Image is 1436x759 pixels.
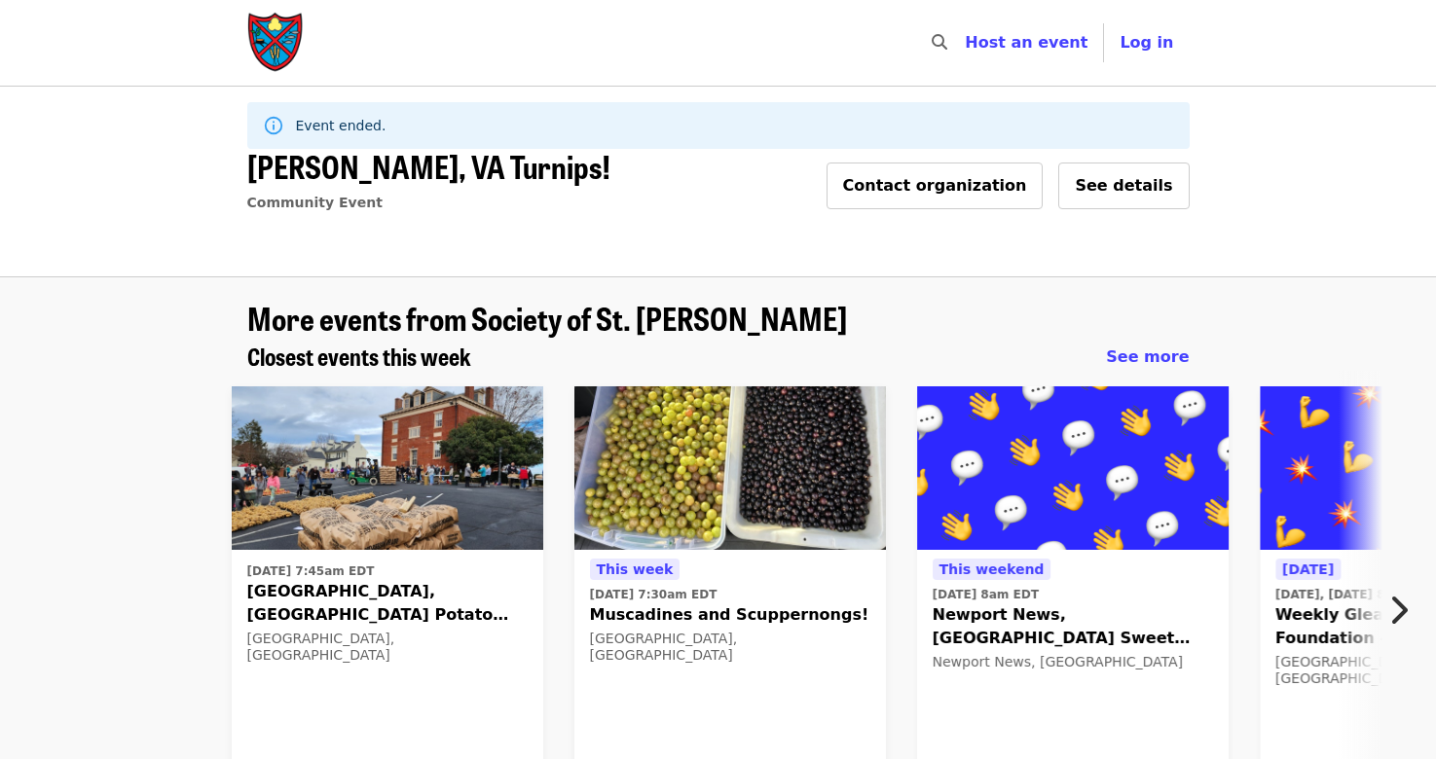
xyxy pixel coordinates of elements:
[933,586,1039,603] time: [DATE] 8am EDT
[1120,33,1173,52] span: Log in
[1104,23,1189,62] button: Log in
[1106,347,1189,366] span: See more
[933,603,1213,650] span: Newport News, [GEOGRAPHIC_DATA] Sweet Potato Drop!
[574,386,886,550] img: Muscadines and Scuppernongs! organized by Society of St. Andrew
[247,631,528,664] div: [GEOGRAPHIC_DATA], [GEOGRAPHIC_DATA]
[247,562,375,580] time: [DATE] 7:45am EDT
[232,343,1205,371] div: Closest events this week
[1106,345,1189,369] a: See more
[1275,586,1435,603] time: [DATE], [DATE] 8am EDT
[296,118,387,133] span: Event ended.
[590,631,870,664] div: [GEOGRAPHIC_DATA], [GEOGRAPHIC_DATA]
[1388,592,1408,629] i: chevron-right icon
[939,561,1045,577] span: This weekend
[247,580,528,627] span: [GEOGRAPHIC_DATA], [GEOGRAPHIC_DATA] Potato Drop!
[247,143,610,189] span: [PERSON_NAME], VA Turnips!
[933,654,1213,670] div: Newport News, [GEOGRAPHIC_DATA]
[247,343,471,371] a: Closest events this week
[965,33,1087,52] a: Host an event
[827,163,1044,209] button: Contact organization
[597,561,674,577] span: This week
[1058,163,1189,209] button: See details
[1282,561,1334,577] span: [DATE]
[917,386,1229,550] img: Newport News, VA Sweet Potato Drop! organized by Society of St. Andrew
[932,33,947,52] i: search icon
[1372,583,1436,637] button: Next item
[247,339,471,373] span: Closest events this week
[959,19,975,66] input: Search
[1075,176,1172,195] span: See details
[247,295,847,341] span: More events from Society of St. [PERSON_NAME]
[843,176,1027,195] span: Contact organization
[590,603,870,627] span: Muscadines and Scuppernongs!
[232,386,543,550] img: Farmville, VA Potato Drop! organized by Society of St. Andrew
[590,586,718,603] time: [DATE] 7:30am EDT
[247,12,306,74] img: Society of St. Andrew - Home
[247,195,383,210] a: Community Event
